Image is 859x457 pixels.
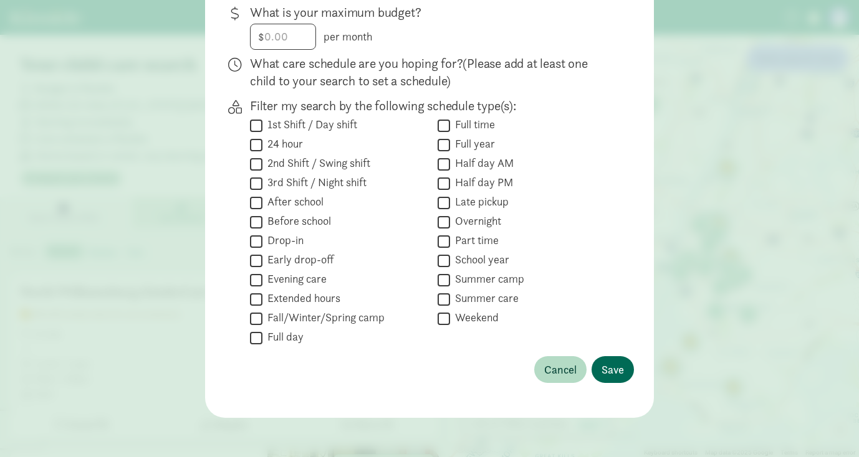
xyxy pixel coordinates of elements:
p: Filter my search by the following schedule type(s): [250,97,614,115]
button: Cancel [534,356,587,383]
label: Half day AM [450,156,514,171]
input: 0.00 [251,24,315,49]
span: per month [324,29,372,44]
label: Full time [450,117,495,132]
label: Full day [262,329,304,344]
label: Evening care [262,271,327,286]
p: What is your maximum budget? [250,4,614,21]
label: 24 hour [262,136,303,151]
span: (Please add at least one child to your search to set a schedule) [250,55,588,89]
span: Cancel [544,361,577,378]
label: Early drop-off [262,252,334,267]
button: Save [592,356,634,383]
label: Summer camp [450,271,524,286]
span: Save [602,361,624,378]
label: 1st Shift / Day shift [262,117,357,132]
label: Half day PM [450,175,513,190]
label: Overnight [450,214,501,228]
label: 3rd Shift / Night shift [262,175,367,190]
label: Extended hours [262,291,340,306]
label: After school [262,194,324,209]
label: Summer care [450,291,519,306]
label: Before school [262,214,331,228]
label: Part time [450,233,499,248]
label: Weekend [450,310,499,325]
p: What care schedule are you hoping for? [250,55,614,90]
label: Full year [450,136,495,151]
label: School year [450,252,509,267]
label: Drop-in [262,233,304,248]
label: 2nd Shift / Swing shift [262,156,370,171]
label: Fall/Winter/Spring camp [262,310,385,325]
label: Late pickup [450,194,509,209]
